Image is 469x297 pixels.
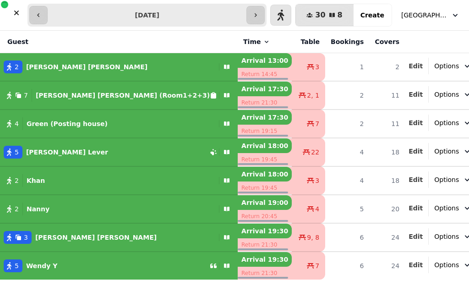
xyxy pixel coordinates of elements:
[238,138,292,153] p: Arrival 18:00
[15,148,19,157] span: 5
[292,31,325,53] th: Table
[434,61,459,71] span: Options
[409,147,423,156] button: Edit
[15,62,19,71] span: 2
[243,37,270,46] button: Time
[369,81,405,110] td: 11
[26,62,147,71] p: [PERSON_NAME] [PERSON_NAME]
[369,195,405,223] td: 20
[409,90,423,99] button: Edit
[369,110,405,138] td: 11
[369,166,405,195] td: 18
[434,260,459,269] span: Options
[24,91,28,100] span: 7
[315,261,319,270] span: 7
[325,81,369,110] td: 2
[243,37,261,46] span: Time
[325,166,369,195] td: 4
[27,119,108,128] p: Green (Posting house)
[409,120,423,126] span: Edit
[238,224,292,238] p: Arrival 19:30
[315,176,319,185] span: 3
[15,176,19,185] span: 2
[238,252,292,267] p: Arrival 19:30
[307,233,319,242] span: 9, 8
[369,138,405,166] td: 18
[26,148,108,157] p: [PERSON_NAME] Lever
[409,61,423,71] button: Edit
[434,232,459,241] span: Options
[35,233,157,242] p: [PERSON_NAME] [PERSON_NAME]
[238,82,292,96] p: Arrival 17:30
[27,176,45,185] p: Khan
[409,260,423,269] button: Edit
[325,195,369,223] td: 5
[353,4,392,26] button: Create
[295,4,353,26] button: 308
[307,91,319,100] span: 2, 1
[238,96,292,109] p: Return 21:30
[238,238,292,251] p: Return 21:30
[434,203,459,213] span: Options
[396,7,465,23] button: [GEOGRAPHIC_DATA]
[369,31,405,53] th: Covers
[434,90,459,99] span: Options
[369,53,405,82] td: 2
[26,261,58,270] p: Wendy Y
[238,195,292,210] p: Arrival 19:00
[315,11,325,19] span: 30
[238,267,292,280] p: Return 21:30
[409,262,423,268] span: Edit
[409,205,423,211] span: Edit
[409,176,423,183] span: Edit
[409,175,423,184] button: Edit
[315,62,319,71] span: 3
[238,68,292,81] p: Return 14:45
[325,31,369,53] th: Bookings
[409,148,423,154] span: Edit
[434,147,459,156] span: Options
[238,181,292,194] p: Return 19:45
[325,252,369,280] td: 6
[15,119,19,128] span: 4
[409,232,423,241] button: Edit
[325,110,369,138] td: 2
[238,153,292,166] p: Return 19:45
[409,203,423,213] button: Edit
[409,233,423,240] span: Edit
[27,204,49,214] p: Nanny
[36,91,210,100] p: [PERSON_NAME] [PERSON_NAME] (Room1+2+3)
[238,167,292,181] p: Arrival 18:00
[369,252,405,280] td: 24
[15,204,19,214] span: 2
[238,110,292,125] p: Arrival 17:30
[325,223,369,252] td: 6
[315,204,319,214] span: 4
[325,53,369,82] td: 1
[238,125,292,137] p: Return 19:15
[311,148,319,157] span: 22
[409,118,423,127] button: Edit
[238,53,292,68] p: Arrival 13:00
[360,12,384,18] span: Create
[409,63,423,69] span: Edit
[15,261,19,270] span: 5
[434,175,459,184] span: Options
[338,11,343,19] span: 8
[238,210,292,223] p: Return 20:45
[409,91,423,98] span: Edit
[24,233,28,242] span: 3
[315,119,319,128] span: 7
[434,118,459,127] span: Options
[369,223,405,252] td: 24
[401,11,447,20] span: [GEOGRAPHIC_DATA]
[325,138,369,166] td: 4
